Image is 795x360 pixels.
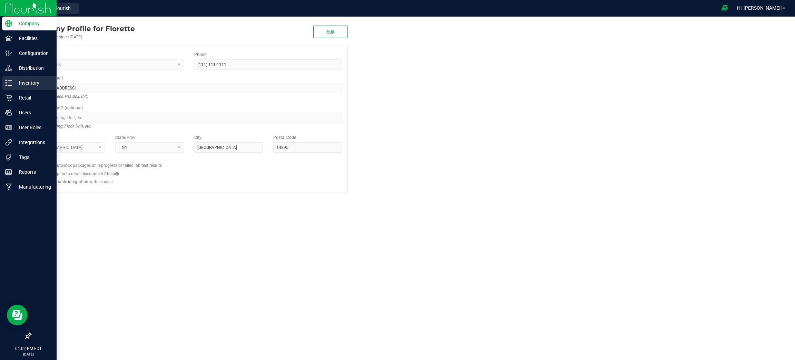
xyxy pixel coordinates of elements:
input: Suite, Building, Unit, etc. [36,113,342,123]
inline-svg: Distribution [5,65,12,72]
span: Hi, [PERSON_NAME]! [737,5,782,11]
p: Configuration [12,49,53,57]
input: (123) 456-7890 [194,59,342,70]
inline-svg: Configuration [5,50,12,57]
inline-svg: Integrations [5,139,12,146]
input: City [194,142,263,153]
p: Users [12,108,53,117]
inline-svg: Retail [5,94,12,101]
inline-svg: Facilities [5,35,12,42]
p: 01:02 PM EDT [3,345,53,352]
p: Integrations [12,138,53,146]
p: Facilities [12,34,53,42]
p: Inventory [12,79,53,87]
i: Street address, P.O. Box, C/O [36,92,88,101]
label: Auto-lock packages of in-progress or failed lab test results [54,162,162,169]
inline-svg: Users [5,109,12,116]
inline-svg: Company [5,20,12,27]
iframe: Resource center [7,305,28,325]
i: Suite, Building, Floor, Unit, etc. [36,122,91,130]
p: Tags [12,153,53,161]
inline-svg: Tags [5,154,12,161]
inline-svg: Reports [5,169,12,176]
p: Reports [12,168,53,176]
label: City [194,134,202,141]
label: Postal Code [273,134,296,141]
input: Address [36,83,342,93]
inline-svg: Manufacturing [5,183,12,190]
p: Retail [12,94,53,102]
button: Edit [313,26,348,38]
p: Distribution [12,64,53,72]
input: Postal Code [273,142,342,153]
p: User Roles [12,123,53,132]
label: Enable integration with Lendica [54,179,113,185]
div: Account active since [DATE] [30,34,135,40]
label: Opt in to retail discounts V2 beta [54,171,119,177]
label: State/Prov [115,134,135,141]
p: [DATE] [3,352,53,357]
span: Edit [326,29,335,35]
inline-svg: Inventory [5,79,12,86]
p: Company [12,19,53,28]
inline-svg: User Roles [5,124,12,131]
h2: Configs [36,158,342,162]
label: Phone [194,51,206,58]
label: Address Line 2 (optional) [36,105,83,111]
p: Manufacturing [12,183,53,191]
span: Open Ecommerce Menu [717,1,733,15]
div: Florette [30,23,135,34]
